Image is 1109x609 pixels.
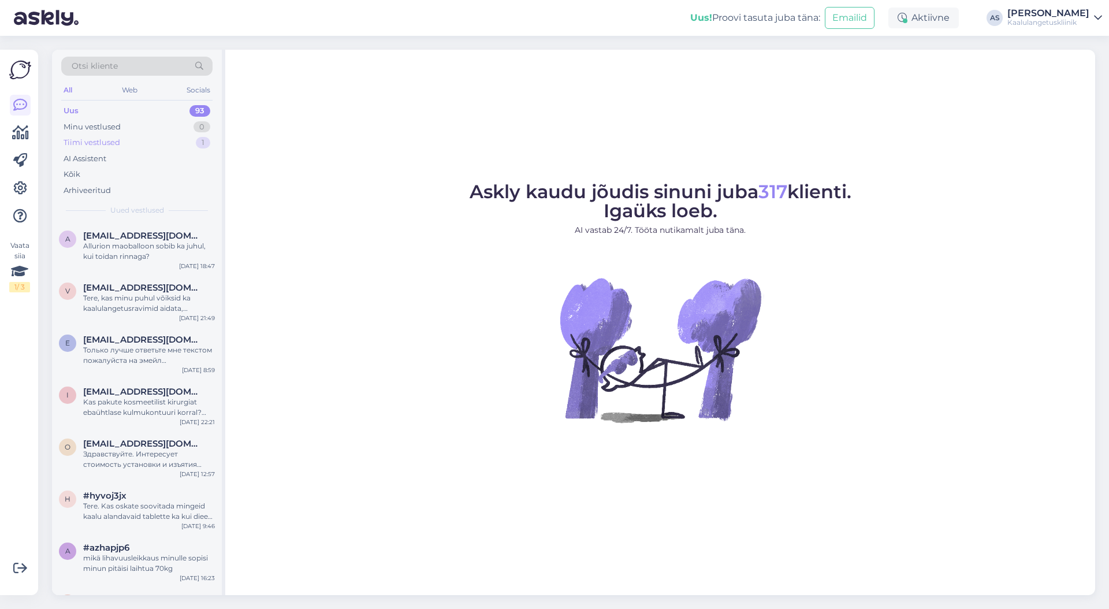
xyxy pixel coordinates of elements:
[65,339,70,347] span: e
[196,137,210,148] div: 1
[189,105,210,117] div: 93
[1007,9,1089,18] div: [PERSON_NAME]
[193,121,210,133] div: 0
[72,60,118,72] span: Otsi kliente
[83,491,126,501] span: #hyvoj3jx
[825,7,874,29] button: Emailid
[83,501,215,522] div: Tere. Kas oskate soovitada mingeid kaalu alandavaid tablette ka kui dieeti pean. Või mingit teed ...
[65,547,70,555] span: a
[83,449,215,470] div: Здравствуйте. Интересует стоимость установки и изъятия внутрижелудочного баллона.
[179,262,215,270] div: [DATE] 18:47
[83,293,215,314] div: Tere, kas minu puhul võiksid ka kaalulangetusravimid aidata, [PERSON_NAME] just hädas söögiisu su...
[64,105,79,117] div: Uus
[9,282,30,292] div: 1 / 3
[1007,18,1089,27] div: Kaalulangetuskliinik
[758,180,787,203] span: 317
[470,224,851,236] p: AI vastab 24/7. Tööta nutikamalt juba täna.
[83,387,203,397] span: ilumetsroven@gmail.com
[120,83,140,98] div: Web
[179,314,215,322] div: [DATE] 21:49
[184,83,213,98] div: Socials
[83,595,203,605] span: lahtparnu@gmail.com
[83,439,203,449] span: oksana300568@mail.ru
[470,180,851,222] span: Askly kaudu jõudis sinuni juba klienti. Igaüks loeb.
[65,443,70,451] span: o
[83,397,215,418] div: Kas pakute kosmeetilist kirurgiat ebaühtlase kulmukontuuri korral? Näiteks luutsemendi kasutamist?
[61,83,75,98] div: All
[9,240,30,292] div: Vaata siia
[83,231,203,241] span: arminegrigorjan@gmail.com
[83,345,215,366] div: Только лучше ответьте мне текстом пожалуйста на эмейл [EMAIL_ADDRESS][DOMAIN_NAME] или смс , а то...
[110,205,164,216] span: Uued vestlused
[9,59,31,81] img: Askly Logo
[64,121,121,133] div: Minu vestlused
[690,11,820,25] div: Proovi tasuta juba täna:
[1007,9,1102,27] a: [PERSON_NAME]Kaalulangetuskliinik
[83,241,215,262] div: Allurion maoballoon sobib ka juhul, kui toidan rinnaga?
[180,470,215,478] div: [DATE] 12:57
[66,391,69,399] span: i
[64,169,80,180] div: Kõik
[83,335,203,345] span: explose2@inbox.lv
[180,574,215,582] div: [DATE] 16:23
[65,495,70,503] span: h
[987,10,1003,26] div: AS
[65,287,70,295] span: v
[64,185,111,196] div: Arhiveeritud
[556,246,764,454] img: No Chat active
[888,8,959,28] div: Aktiivne
[83,283,203,293] span: veronikanahkur@gmail.com
[180,418,215,426] div: [DATE] 22:21
[181,522,215,530] div: [DATE] 9:46
[182,366,215,374] div: [DATE] 8:59
[65,235,70,243] span: a
[83,553,215,574] div: mikä lihavuusleikkaus minulle sopisi minun pitäisi laihtua 70kg
[690,12,712,23] b: Uus!
[64,153,106,165] div: AI Assistent
[64,137,120,148] div: Tiimi vestlused
[83,543,129,553] span: #azhapjp6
